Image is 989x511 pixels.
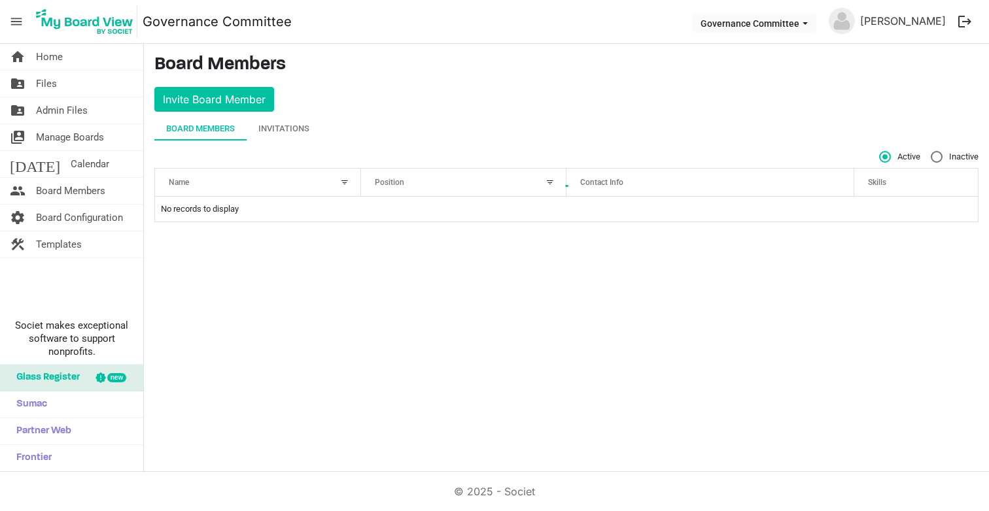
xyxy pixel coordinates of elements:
[10,97,26,124] span: folder_shared
[4,9,29,34] span: menu
[143,8,292,35] a: Governance Committee
[36,44,63,70] span: Home
[855,8,951,34] a: [PERSON_NAME]
[32,5,137,38] img: My Board View Logo
[10,71,26,97] span: folder_shared
[10,124,26,150] span: switch_account
[154,117,979,140] div: tab-header
[879,151,920,163] span: Active
[10,178,26,204] span: people
[454,485,535,498] a: © 2025 - Societ
[32,5,143,38] a: My Board View Logo
[10,391,47,418] span: Sumac
[10,205,26,231] span: settings
[154,54,979,76] h3: Board Members
[36,97,88,124] span: Admin Files
[10,418,71,444] span: Partner Web
[10,231,26,257] span: construction
[951,8,979,35] button: logout
[107,373,126,382] div: new
[931,151,979,163] span: Inactive
[154,87,274,112] button: Invite Board Member
[10,365,80,391] span: Glass Register
[36,124,104,150] span: Manage Boards
[829,8,855,34] img: no-profile-picture.svg
[36,71,57,97] span: Files
[692,14,816,32] button: Governance Committee dropdownbutton
[10,44,26,70] span: home
[36,178,105,204] span: Board Members
[166,122,235,135] div: Board Members
[258,122,309,135] div: Invitations
[10,151,60,177] span: [DATE]
[10,445,52,471] span: Frontier
[6,319,137,358] span: Societ makes exceptional software to support nonprofits.
[71,151,109,177] span: Calendar
[36,231,82,257] span: Templates
[36,205,123,231] span: Board Configuration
